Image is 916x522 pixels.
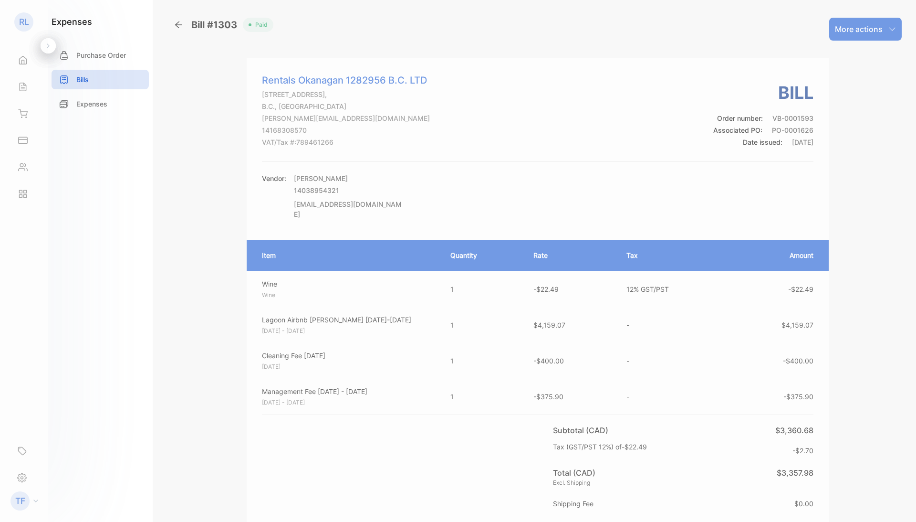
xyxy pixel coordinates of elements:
[52,94,149,114] a: Expenses
[262,173,286,183] p: Vendor:
[783,357,813,365] span: -$400.00
[788,285,813,293] span: -$22.49
[52,15,92,28] h1: expenses
[294,185,404,195] p: 14038954321
[713,80,813,106] h3: bill
[262,386,433,396] p: Management Fee [DATE] - [DATE]
[553,443,622,451] span: Tax (GST/PST 12%) of
[450,392,515,402] p: 1
[191,18,243,32] span: Bill #1303
[626,250,719,260] p: Tax
[739,250,813,260] p: Amount
[835,23,883,35] p: More actions
[262,250,431,260] p: Item
[775,426,813,435] span: $3,360.68
[713,125,813,135] p: Associated PO:
[262,315,433,325] p: Lagoon Airbnb [PERSON_NAME] [DATE]-[DATE]
[777,468,813,478] span: $3,357.98
[262,351,433,361] p: Cleaning Fee [DATE]
[262,73,430,87] p: Rentals Okanagan 1282956 B.C. LTD
[781,321,813,329] span: $4,159.07
[533,321,565,329] span: $4,159.07
[553,499,597,509] p: Shipping Fee
[553,425,612,436] p: Subtotal (CAD)
[450,284,515,294] p: 1
[533,250,607,260] p: Rate
[251,21,268,29] span: Paid
[533,393,563,401] span: -$375.90
[262,327,433,335] p: [DATE] - [DATE]
[772,126,813,134] span: PO-0001626
[713,113,813,123] p: Order number:
[792,138,813,146] span: [DATE]
[262,137,430,147] p: VAT/Tax #: 789461266
[76,99,107,109] p: Expenses
[262,291,433,299] p: Wine
[262,279,433,289] p: Wine
[76,50,126,60] p: Purchase Order
[450,320,515,330] p: 1
[772,114,813,122] span: VB-0001593
[262,125,430,135] p: 14168308570
[533,357,564,365] span: -$400.00
[450,356,515,366] p: 1
[450,250,515,260] p: Quantity
[262,101,430,111] p: B.C., [GEOGRAPHIC_DATA]
[262,398,433,407] p: [DATE] - [DATE]
[15,495,25,507] p: TF
[783,393,813,401] span: -$375.90
[294,173,404,183] p: [PERSON_NAME]
[829,18,902,41] button: More actions
[52,45,149,65] a: Purchase Order
[794,500,813,508] span: $0.00
[713,137,813,147] p: Date issued:
[622,443,647,451] span: -$22.49
[262,89,430,99] p: [STREET_ADDRESS],
[553,479,595,487] p: Excl. Shipping
[19,16,29,28] p: RL
[626,320,719,330] p: -
[626,356,719,366] p: -
[626,392,719,402] p: -
[294,199,404,219] p: [EMAIL_ADDRESS][DOMAIN_NAME]
[262,113,430,123] p: [PERSON_NAME][EMAIL_ADDRESS][DOMAIN_NAME]
[76,75,89,85] p: Bills
[553,467,595,479] p: Total (CAD)
[792,447,813,455] span: -$2.70
[262,362,433,371] p: [DATE]
[52,70,149,89] a: Bills
[533,285,559,293] span: -$22.49
[626,284,719,294] p: 12% GST/PST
